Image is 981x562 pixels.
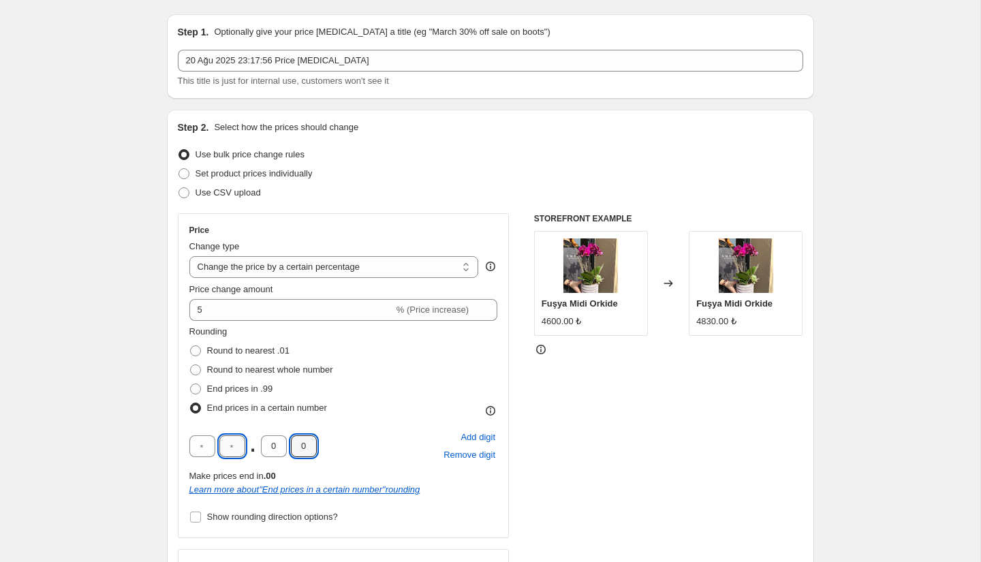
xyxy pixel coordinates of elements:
img: image_1950_80x.jpg [563,238,618,293]
p: Optionally give your price [MEDICAL_DATA] a title (eg "March 30% off sale on boots") [214,25,550,39]
button: Remove placeholder [441,446,497,464]
h2: Step 2. [178,121,209,134]
div: 4600.00 ₺ [542,315,582,328]
i: Learn more about " End prices in a certain number " rounding [189,484,420,495]
div: help [484,260,497,273]
h3: Price [189,225,209,236]
span: Show rounding direction options? [207,512,338,522]
span: Round to nearest whole number [207,364,333,375]
input: ﹡ [219,435,245,457]
span: Fuşya Midi Orkide [696,298,773,309]
img: image_1950_80x.jpg [719,238,773,293]
span: Add digit [461,431,495,444]
button: Add placeholder [458,428,497,446]
span: This title is just for internal use, customers won't see it [178,76,389,86]
span: Change type [189,241,240,251]
span: End prices in .99 [207,384,273,394]
h2: Step 1. [178,25,209,39]
input: ﹡ [261,435,287,457]
span: Use bulk price change rules [196,149,305,159]
span: Fuşya Midi Orkide [542,298,618,309]
span: . [249,435,257,457]
span: Use CSV upload [196,187,261,198]
b: .00 [264,471,276,481]
span: Price change amount [189,284,273,294]
input: ﹡ [291,435,317,457]
input: ﹡ [189,435,215,457]
div: 4830.00 ₺ [696,315,736,328]
h6: STOREFRONT EXAMPLE [534,213,803,224]
span: Rounding [189,326,228,337]
input: -15 [189,299,394,321]
span: % (Price increase) [396,305,469,315]
span: Round to nearest .01 [207,345,290,356]
span: End prices in a certain number [207,403,327,413]
span: Remove digit [443,448,495,462]
a: Learn more about"End prices in a certain number"rounding [189,484,420,495]
span: Make prices end in [189,471,276,481]
span: Set product prices individually [196,168,313,178]
p: Select how the prices should change [214,121,358,134]
input: 30% off holiday sale [178,50,803,72]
